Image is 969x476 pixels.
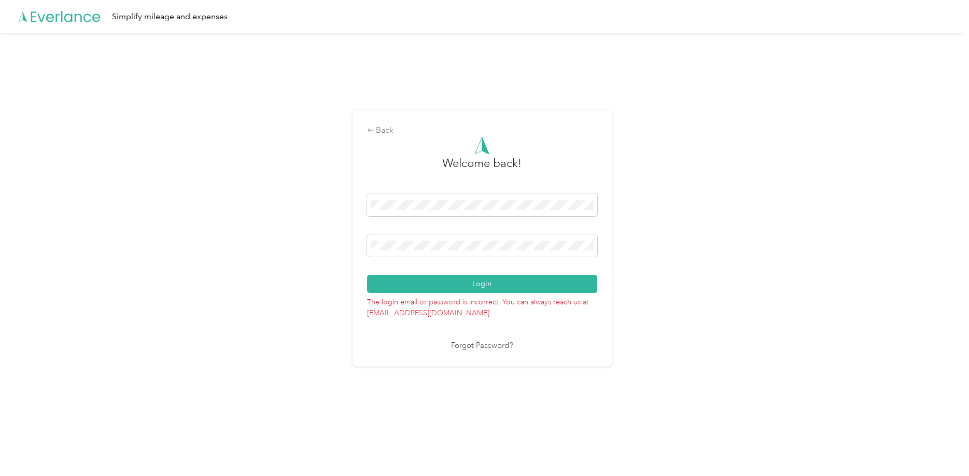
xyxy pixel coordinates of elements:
[367,275,597,293] button: Login
[112,10,228,23] div: Simplify mileage and expenses
[367,124,597,137] div: Back
[442,155,522,183] h3: greeting
[367,293,597,318] p: The login email or password is incorrect. You can always reach us at [EMAIL_ADDRESS][DOMAIN_NAME]
[451,340,513,352] a: Forgot Password?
